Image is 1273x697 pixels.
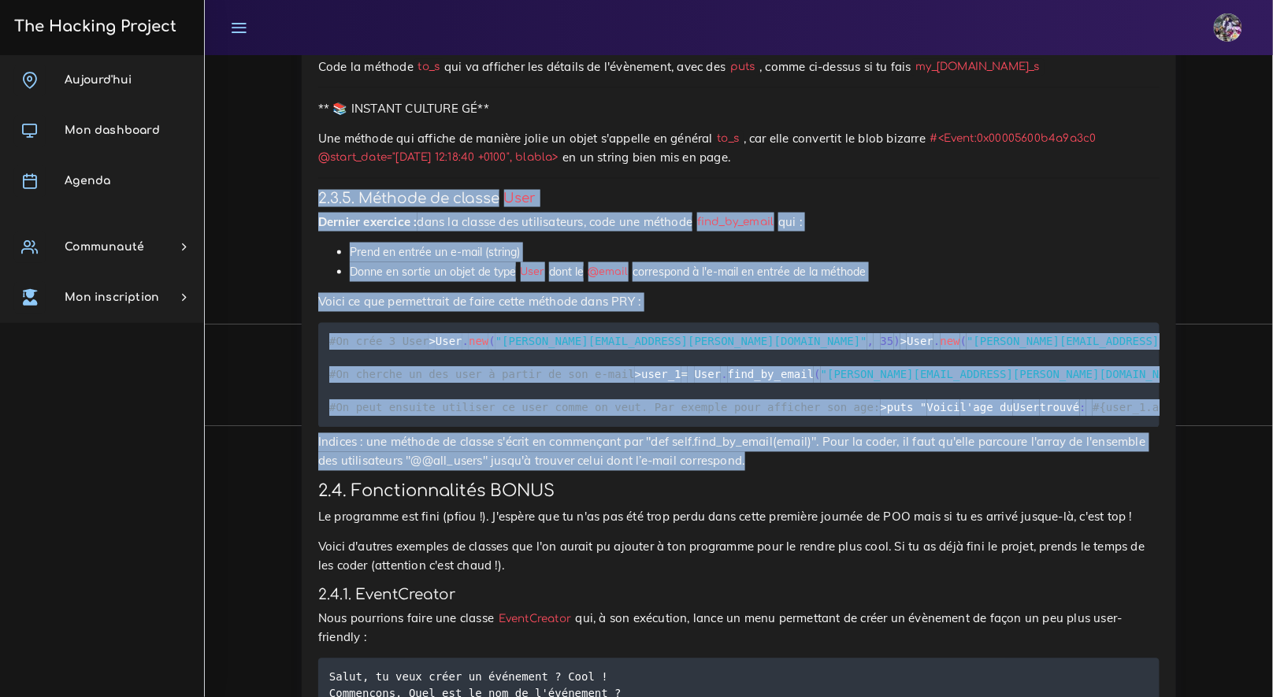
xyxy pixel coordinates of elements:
[1013,402,1040,414] span: User
[318,433,1160,471] p: Indices : une méthode de classe s'écrit en commençant par "def self.find_by_email(email)". Pour l...
[814,369,820,381] span: (
[318,610,1160,647] p: Nous pourrions faire une classe qui, à son exécution, lance un menu permettant de créer un évènem...
[681,369,688,381] span: =
[695,369,722,381] span: User
[318,482,1160,502] h3: 2.4. Fonctionnalités BONUS
[65,124,160,136] span: Mon dashboard
[414,59,444,76] code: to_s
[1093,402,1186,414] span: #{user_1.age}"
[867,336,874,348] span: ,
[499,189,540,209] code: User
[911,59,1045,76] code: my_[DOMAIN_NAME]_s
[318,508,1160,527] p: Le programme est fini (pfiou !). J'espère que tu n'as pas été trop perdu dans cette première jour...
[65,74,132,86] span: Aujourd'hui
[469,336,488,348] span: new
[329,402,881,414] span: #On peut ensuite utiliser ce user comme on veut. Par exemple pour afficher son age:
[495,336,867,348] span: "[PERSON_NAME][EMAIL_ADDRESS][PERSON_NAME][DOMAIN_NAME]"
[436,336,462,348] span: User
[65,175,110,187] span: Agenda
[881,336,894,348] span: 35
[721,369,727,381] span: .
[329,369,635,381] span: #On cherche un des user à partir de son e-mail
[726,59,759,76] code: puts
[907,336,933,348] span: User
[65,241,144,253] span: Communauté
[318,190,1160,207] h4: 2.3.5. Méthode de classe
[488,336,495,348] span: (
[318,214,418,229] strong: Dernier exercice :
[967,336,1252,348] span: "[PERSON_NAME][EMAIL_ADDRESS][DOMAIN_NAME]"
[318,131,1097,166] code: #<Event:0x00005600b4a9a3c0 @start_date="[DATE] 12:18:40 +0100", blabla>
[494,611,576,628] code: EventCreator
[821,369,1193,381] span: "[PERSON_NAME][EMAIL_ADDRESS][PERSON_NAME][DOMAIN_NAME]"
[318,129,1160,167] p: Une méthode qui affiche de manière jolie un objet s'appelle en général , car elle convertit le bl...
[941,336,960,348] span: new
[318,213,1160,232] p: dans la classe des utilisateurs, code une méthode qui :
[318,99,1160,118] p: ** 📚 INSTANT CULTURE GÉ**
[927,402,960,414] span: Voici
[329,336,429,348] span: #On crée 3 User
[894,336,900,348] span: )
[318,587,1160,604] h4: 2.4.1. EventCreator
[65,291,159,303] span: Mon inscription
[350,262,1160,282] li: Donne en sortie un objet de type dont le correspond à l'e-mail en entrée de la méthode
[462,336,469,348] span: .
[318,293,1160,312] p: Voici ce que permettrait de faire cette méthode dans PRY :
[933,336,940,348] span: .
[318,538,1160,576] p: Voici d'autres exemples de classes que l'on aurait pu ajouter à ton programme pour le rendre plus...
[1080,402,1086,414] span: :
[350,243,1160,262] li: Prend en entrée un e-mail (string)
[1214,13,1242,42] img: eg54bupqcshyolnhdacp.jpg
[516,265,549,280] code: User
[9,18,176,35] h3: The Hacking Project
[584,265,633,280] code: @email
[713,131,744,147] code: to_s
[692,214,778,231] code: find_by_email
[960,336,967,348] span: (
[318,57,1160,76] p: Code la méthode qui va afficher les détails de l'évènement, avec des , comme ci-dessus si tu fais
